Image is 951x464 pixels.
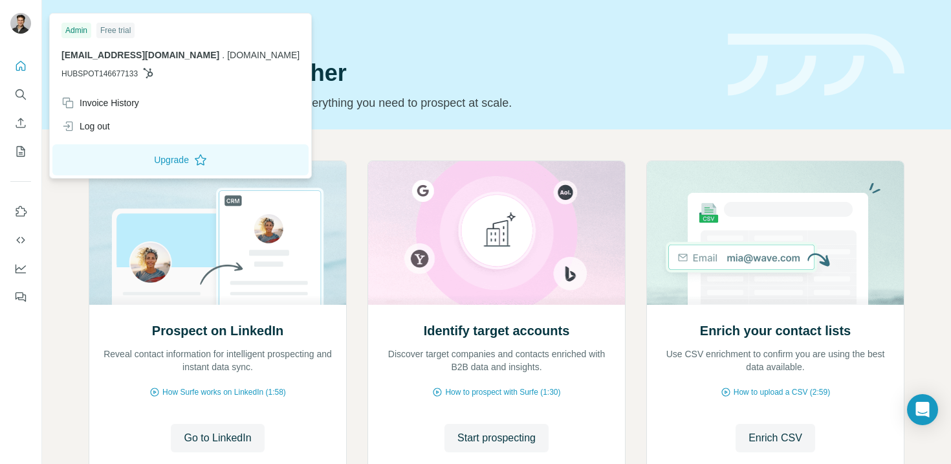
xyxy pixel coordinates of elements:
span: [DOMAIN_NAME] [227,50,300,60]
span: Start prospecting [457,430,536,446]
button: Use Surfe API [10,228,31,252]
p: Pick your starting point and we’ll provide everything you need to prospect at scale. [89,94,712,112]
button: Upgrade [52,144,309,175]
div: Free trial [96,23,135,38]
button: Feedback [10,285,31,309]
div: Quick start [89,24,712,37]
img: Enrich your contact lists [646,161,904,305]
span: [EMAIL_ADDRESS][DOMAIN_NAME] [61,50,219,60]
span: How Surfe works on LinkedIn (1:58) [162,386,286,398]
button: Use Surfe on LinkedIn [10,200,31,223]
h2: Identify target accounts [424,322,570,340]
span: HUBSPOT146677133 [61,68,138,80]
p: Use CSV enrichment to confirm you are using the best data available. [660,348,891,373]
div: Invoice History [61,96,139,109]
h2: Prospect on LinkedIn [152,322,283,340]
button: Enrich CSV [10,111,31,135]
button: Quick start [10,54,31,78]
span: Go to LinkedIn [184,430,251,446]
h2: Enrich your contact lists [700,322,851,340]
button: Start prospecting [444,424,549,452]
img: Avatar [10,13,31,34]
img: Prospect on LinkedIn [89,161,347,305]
div: Open Intercom Messenger [907,394,938,425]
button: Search [10,83,31,106]
button: Enrich CSV [736,424,815,452]
span: Enrich CSV [749,430,802,446]
span: How to upload a CSV (2:59) [734,386,830,398]
div: Log out [61,120,110,133]
div: Admin [61,23,91,38]
img: Identify target accounts [367,161,626,305]
button: Dashboard [10,257,31,280]
p: Reveal contact information for intelligent prospecting and instant data sync. [102,348,333,373]
span: . [222,50,224,60]
span: How to prospect with Surfe (1:30) [445,386,560,398]
h1: Let’s prospect together [89,60,712,86]
button: Go to LinkedIn [171,424,264,452]
p: Discover target companies and contacts enriched with B2B data and insights. [381,348,612,373]
button: My lists [10,140,31,163]
img: banner [728,34,904,96]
